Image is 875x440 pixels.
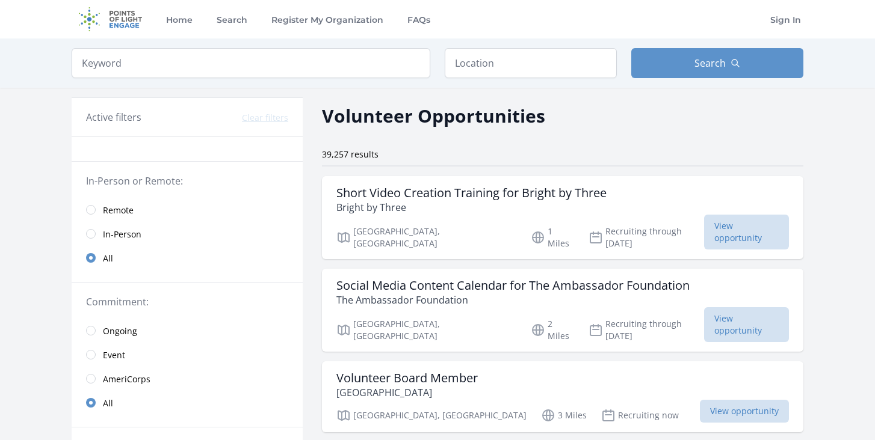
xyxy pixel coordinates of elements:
[72,319,303,343] a: Ongoing
[72,343,303,367] a: Event
[322,148,379,160] span: 39,257 results
[704,307,789,342] span: View opportunity
[103,252,113,264] span: All
[103,325,137,337] span: Ongoing
[531,225,574,249] p: 1 Miles
[531,318,574,342] p: 2 Miles
[103,349,125,361] span: Event
[322,102,545,129] h2: Volunteer Opportunities
[103,397,113,409] span: All
[700,400,789,423] span: View opportunity
[336,385,478,400] p: [GEOGRAPHIC_DATA]
[631,48,803,78] button: Search
[589,318,705,342] p: Recruiting through [DATE]
[322,269,803,352] a: Social Media Content Calendar for The Ambassador Foundation The Ambassador Foundation [GEOGRAPHIC...
[72,367,303,391] a: AmeriCorps
[704,215,789,249] span: View opportunity
[242,112,288,124] button: Clear filters
[72,198,303,222] a: Remote
[322,176,803,259] a: Short Video Creation Training for Bright by Three Bright by Three [GEOGRAPHIC_DATA], [GEOGRAPHIC_...
[541,408,587,423] p: 3 Miles
[589,225,705,249] p: Recruiting through [DATE]
[445,48,617,78] input: Location
[336,371,478,385] h3: Volunteer Board Member
[72,391,303,415] a: All
[336,225,516,249] p: [GEOGRAPHIC_DATA], [GEOGRAPHIC_DATA]
[336,293,690,307] p: The Ambassador Foundation
[103,228,141,240] span: In-Person
[336,200,607,215] p: Bright by Three
[103,204,134,216] span: Remote
[336,186,607,200] h3: Short Video Creation Training for Bright by Three
[336,278,690,293] h3: Social Media Content Calendar for The Ambassador Foundation
[103,373,150,385] span: AmeriCorps
[322,361,803,432] a: Volunteer Board Member [GEOGRAPHIC_DATA] [GEOGRAPHIC_DATA], [GEOGRAPHIC_DATA] 3 Miles Recruiting ...
[601,408,679,423] p: Recruiting now
[86,110,141,124] h3: Active filters
[336,318,516,342] p: [GEOGRAPHIC_DATA], [GEOGRAPHIC_DATA]
[86,174,288,188] legend: In-Person or Remote:
[336,408,527,423] p: [GEOGRAPHIC_DATA], [GEOGRAPHIC_DATA]
[72,246,303,270] a: All
[72,48,430,78] input: Keyword
[694,56,726,70] span: Search
[86,295,288,309] legend: Commitment:
[72,222,303,246] a: In-Person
